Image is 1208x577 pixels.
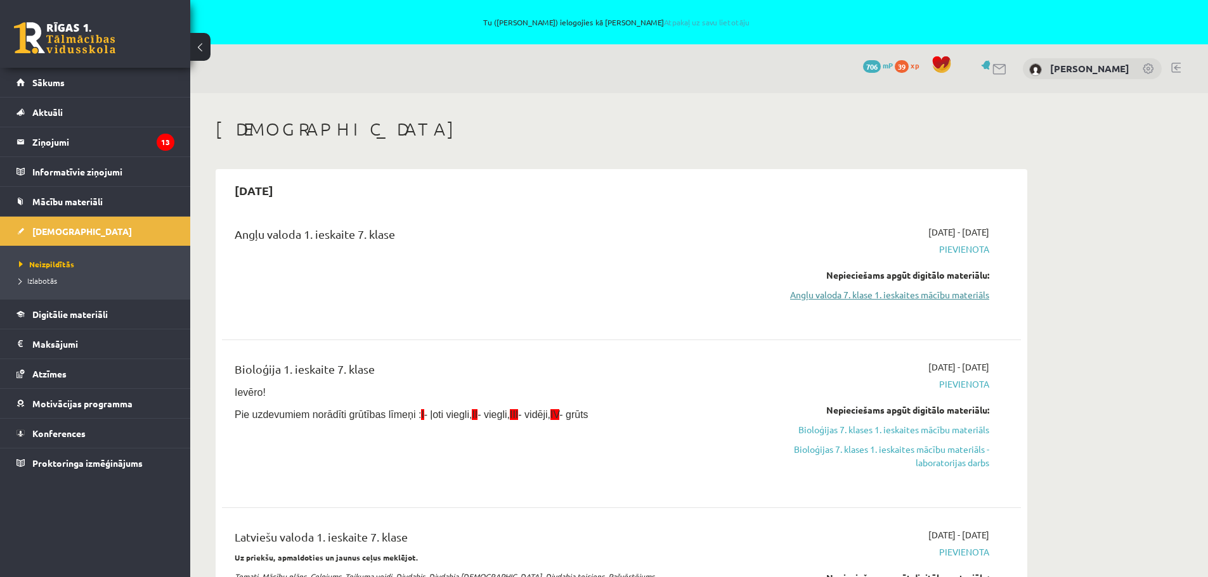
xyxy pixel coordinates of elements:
span: Pie uzdevumiem norādīti grūtības līmeņi : - ļoti viegli, - viegli, - vidēji, - grūts [235,409,588,420]
legend: Ziņojumi [32,127,174,156]
a: Konferences [16,419,174,448]
span: 39 [895,60,909,73]
span: Ievēro! [235,387,266,398]
h1: [DEMOGRAPHIC_DATA] [216,118,1027,140]
span: [DATE] - [DATE] [928,528,989,542]
a: [PERSON_NAME] [1050,62,1129,75]
a: Bioloģijas 7. klases 1. ieskaites mācību materiāls [750,423,989,436]
a: Maksājumi [16,329,174,358]
legend: Informatīvie ziņojumi [32,157,174,186]
div: Bioloģija 1. ieskaite 7. klase [235,360,731,384]
a: [DEMOGRAPHIC_DATA] [16,217,174,246]
span: IV [550,409,559,420]
i: 13 [157,134,174,151]
span: [DATE] - [DATE] [928,225,989,239]
a: Bioloģijas 7. klases 1. ieskaites mācību materiāls - laboratorijas darbs [750,443,989,469]
a: Digitālie materiāli [16,300,174,329]
span: xp [911,60,919,70]
span: Pievienota [750,243,989,256]
a: Ziņojumi13 [16,127,174,156]
span: [DEMOGRAPHIC_DATA] [32,225,132,237]
a: Informatīvie ziņojumi [16,157,174,186]
a: Mācību materiāli [16,187,174,216]
legend: Maksājumi [32,329,174,358]
a: Izlabotās [19,275,178,286]
span: mP [883,60,893,70]
span: I [421,409,424,420]
span: [DATE] - [DATE] [928,360,989,374]
span: 706 [863,60,881,73]
div: Angļu valoda 1. ieskaite 7. klase [235,225,731,249]
a: Motivācijas programma [16,389,174,418]
span: Pievienota [750,545,989,559]
a: Atpakaļ uz savu lietotāju [664,17,750,27]
img: Kristofers Vasiļjevs [1029,63,1042,76]
a: Aktuāli [16,98,174,127]
a: Sākums [16,68,174,97]
h2: [DATE] [222,175,286,205]
span: Aktuāli [32,106,63,118]
span: II [472,409,477,420]
a: Neizpildītās [19,258,178,270]
span: Digitālie materiāli [32,308,108,320]
a: Proktoringa izmēģinājums [16,448,174,478]
a: 39 xp [895,60,925,70]
span: Motivācijas programma [32,398,133,409]
span: Pievienota [750,377,989,391]
a: 706 mP [863,60,893,70]
strong: Uz priekšu, apmaldoties un jaunus ceļus meklējot. [235,552,419,562]
a: Angļu valoda 7. klase 1. ieskaites mācību materiāls [750,288,989,301]
span: Izlabotās [19,276,57,286]
span: Neizpildītās [19,259,74,269]
span: Proktoringa izmēģinājums [32,457,143,469]
div: Latviešu valoda 1. ieskaite 7. klase [235,528,731,552]
span: Konferences [32,428,86,439]
span: Sākums [32,77,65,88]
div: Nepieciešams apgūt digitālo materiālu: [750,403,989,417]
a: Rīgas 1. Tālmācības vidusskola [14,22,115,54]
span: III [510,409,518,420]
span: Tu ([PERSON_NAME]) ielogojies kā [PERSON_NAME] [146,18,1088,26]
div: Nepieciešams apgūt digitālo materiālu: [750,269,989,282]
span: Atzīmes [32,368,67,379]
span: Mācību materiāli [32,196,103,207]
a: Atzīmes [16,359,174,388]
